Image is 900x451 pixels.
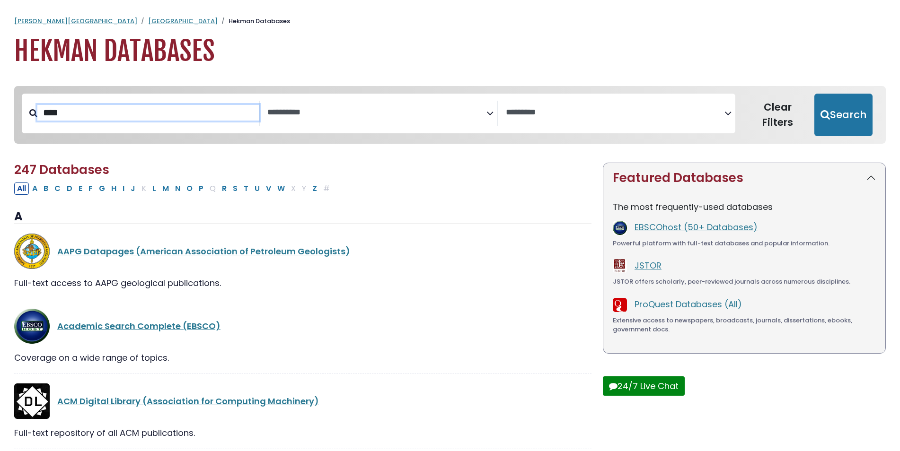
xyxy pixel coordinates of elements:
button: Filter Results J [128,182,138,195]
button: Filter Results U [252,182,263,195]
button: Filter Results S [230,182,240,195]
div: JSTOR offers scholarly, peer-reviewed journals across numerous disciplines. [613,277,876,286]
button: Filter Results V [263,182,274,195]
div: Powerful platform with full-text databases and popular information. [613,239,876,248]
button: Filter Results P [196,182,206,195]
button: Filter Results T [241,182,251,195]
div: Full-text access to AAPG geological publications. [14,277,591,289]
a: ProQuest Databases (All) [635,298,742,310]
button: Featured Databases [603,163,885,193]
div: Extensive access to newspapers, broadcasts, journals, dissertations, ebooks, government docs. [613,316,876,334]
a: EBSCOhost (50+ Databases) [635,221,758,233]
button: Filter Results Z [309,182,320,195]
button: All [14,182,29,195]
button: Filter Results N [172,182,183,195]
button: Filter Results O [184,182,195,195]
button: Filter Results W [274,182,288,195]
button: Filter Results B [41,182,51,195]
h3: A [14,210,591,224]
button: Filter Results C [52,182,63,195]
div: Coverage on a wide range of topics. [14,351,591,364]
textarea: Search [267,108,486,118]
a: [GEOGRAPHIC_DATA] [148,17,218,26]
button: Filter Results F [86,182,96,195]
button: Filter Results L [150,182,159,195]
button: Clear Filters [741,94,814,136]
button: Submit for Search Results [814,94,873,136]
a: Academic Search Complete (EBSCO) [57,320,221,332]
nav: Search filters [14,86,886,144]
button: Filter Results I [120,182,127,195]
h1: Hekman Databases [14,35,886,67]
textarea: Search [506,108,724,118]
input: Search database by title or keyword [37,105,259,121]
button: Filter Results E [76,182,85,195]
button: 24/7 Live Chat [603,376,685,396]
div: Full-text repository of all ACM publications. [14,426,591,439]
button: Filter Results M [159,182,172,195]
a: AAPG Datapages (American Association of Petroleum Geologists) [57,245,350,257]
a: ACM Digital Library (Association for Computing Machinery) [57,395,319,407]
div: Alpha-list to filter by first letter of database name [14,182,334,194]
a: JSTOR [635,260,662,271]
button: Filter Results G [96,182,108,195]
a: [PERSON_NAME][GEOGRAPHIC_DATA] [14,17,137,26]
li: Hekman Databases [218,17,290,26]
span: 247 Databases [14,161,109,178]
p: The most frequently-used databases [613,200,876,213]
button: Filter Results A [29,182,40,195]
nav: breadcrumb [14,17,886,26]
button: Filter Results D [64,182,75,195]
button: Filter Results R [219,182,229,195]
button: Filter Results H [108,182,119,195]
